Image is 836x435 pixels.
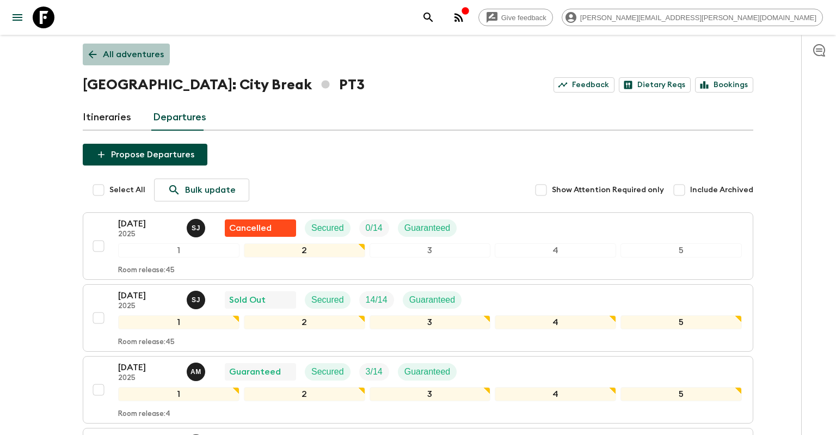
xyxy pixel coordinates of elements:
[366,222,383,235] p: 0 / 14
[404,365,451,378] p: Guaranteed
[359,219,389,237] div: Trip Fill
[109,185,145,195] span: Select All
[244,387,365,401] div: 2
[229,293,266,307] p: Sold Out
[118,230,178,239] p: 2025
[83,144,207,166] button: Propose Departures
[620,243,742,258] div: 5
[574,14,822,22] span: [PERSON_NAME][EMAIL_ADDRESS][PERSON_NAME][DOMAIN_NAME]
[495,14,552,22] span: Give feedback
[83,356,753,424] button: [DATE]2025Ana Margarida MouraGuaranteedSecuredTrip FillGuaranteed12345Room release:4
[118,387,239,401] div: 1
[305,363,351,381] div: Secured
[366,293,388,307] p: 14 / 14
[370,387,491,401] div: 3
[187,366,207,375] span: Ana Margarida Moura
[311,293,344,307] p: Secured
[187,291,207,309] button: SJ
[359,363,389,381] div: Trip Fill
[83,212,753,280] button: [DATE]2025Sónia JustoFlash Pack cancellationSecuredTrip FillGuaranteed12345Room release:45
[552,185,664,195] span: Show Attention Required only
[417,7,439,28] button: search adventures
[359,291,394,309] div: Trip Fill
[192,224,200,232] p: S J
[7,7,28,28] button: menu
[187,222,207,231] span: Sónia Justo
[695,77,753,93] a: Bookings
[118,315,239,329] div: 1
[118,338,175,347] p: Room release: 45
[244,243,365,258] div: 2
[83,74,365,96] h1: [GEOGRAPHIC_DATA]: City Break PT3
[118,302,178,311] p: 2025
[229,365,281,378] p: Guaranteed
[690,185,753,195] span: Include Archived
[495,315,616,329] div: 4
[103,48,164,61] p: All adventures
[562,9,823,26] div: [PERSON_NAME][EMAIL_ADDRESS][PERSON_NAME][DOMAIN_NAME]
[187,363,207,381] button: AM
[118,243,239,258] div: 1
[83,44,170,65] a: All adventures
[118,374,178,383] p: 2025
[154,179,249,201] a: Bulk update
[478,9,553,26] a: Give feedback
[305,291,351,309] div: Secured
[187,294,207,303] span: Sónia Justo
[229,222,272,235] p: Cancelled
[620,387,742,401] div: 5
[118,289,178,302] p: [DATE]
[83,284,753,352] button: [DATE]2025Sónia JustoSold OutSecuredTrip FillGuaranteed12345Room release:45
[118,217,178,230] p: [DATE]
[495,243,616,258] div: 4
[190,367,201,376] p: A M
[118,410,170,419] p: Room release: 4
[495,387,616,401] div: 4
[187,219,207,237] button: SJ
[311,365,344,378] p: Secured
[370,315,491,329] div: 3
[118,266,175,275] p: Room release: 45
[83,105,131,131] a: Itineraries
[153,105,206,131] a: Departures
[118,361,178,374] p: [DATE]
[305,219,351,237] div: Secured
[225,219,296,237] div: Flash Pack cancellation
[244,315,365,329] div: 2
[409,293,456,307] p: Guaranteed
[366,365,383,378] p: 3 / 14
[619,77,691,93] a: Dietary Reqs
[185,183,236,197] p: Bulk update
[554,77,614,93] a: Feedback
[192,296,200,304] p: S J
[311,222,344,235] p: Secured
[404,222,451,235] p: Guaranteed
[370,243,491,258] div: 3
[620,315,742,329] div: 5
